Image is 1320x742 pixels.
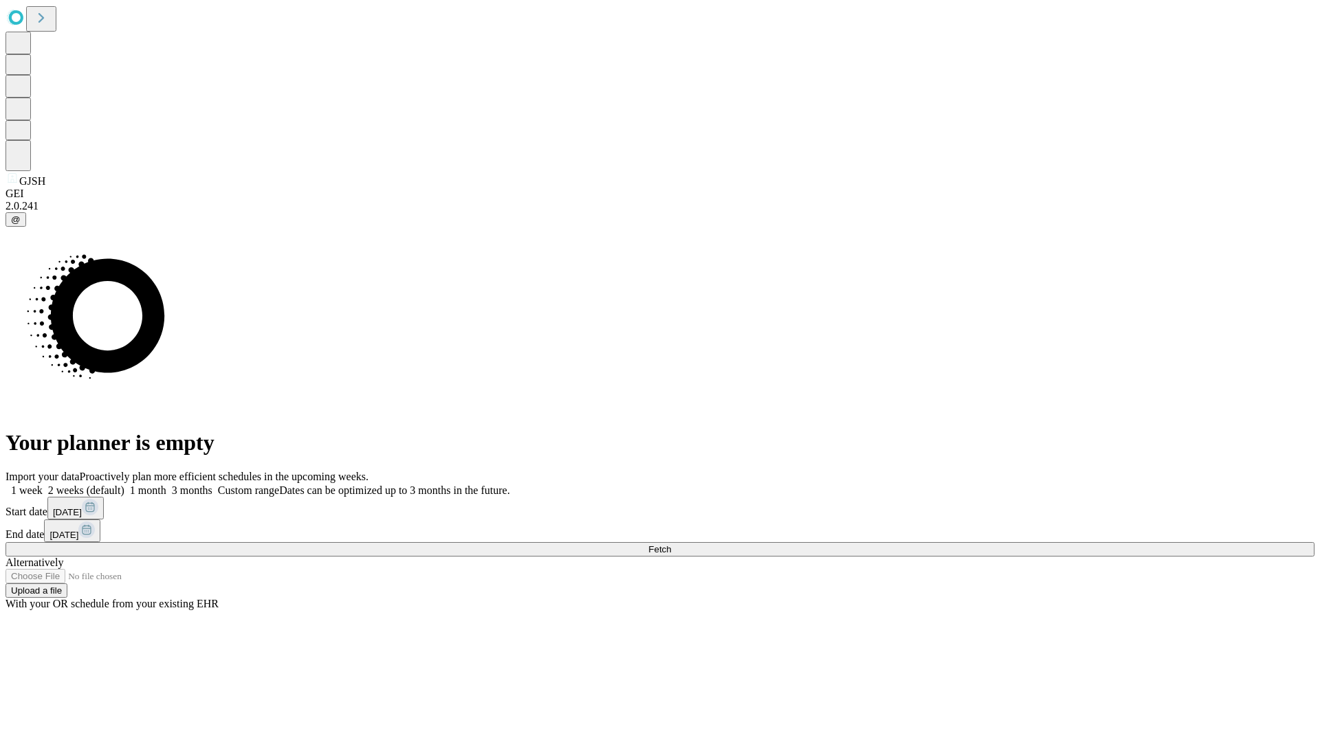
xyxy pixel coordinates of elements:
span: 3 months [172,484,212,496]
span: 1 week [11,484,43,496]
button: Fetch [5,542,1314,556]
span: Custom range [218,484,279,496]
span: @ [11,214,21,225]
div: 2.0.241 [5,200,1314,212]
span: [DATE] [49,530,78,540]
h1: Your planner is empty [5,430,1314,456]
div: Start date [5,497,1314,519]
span: 2 weeks (default) [48,484,124,496]
button: [DATE] [47,497,104,519]
span: GJSH [19,175,45,187]
span: Import your data [5,471,80,482]
button: @ [5,212,26,227]
button: [DATE] [44,519,100,542]
div: End date [5,519,1314,542]
span: Dates can be optimized up to 3 months in the future. [279,484,509,496]
span: Alternatively [5,556,63,568]
span: Proactively plan more efficient schedules in the upcoming weeks. [80,471,368,482]
button: Upload a file [5,583,67,598]
span: With your OR schedule from your existing EHR [5,598,219,609]
span: [DATE] [53,507,82,517]
span: Fetch [648,544,671,554]
div: GEI [5,188,1314,200]
span: 1 month [130,484,166,496]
